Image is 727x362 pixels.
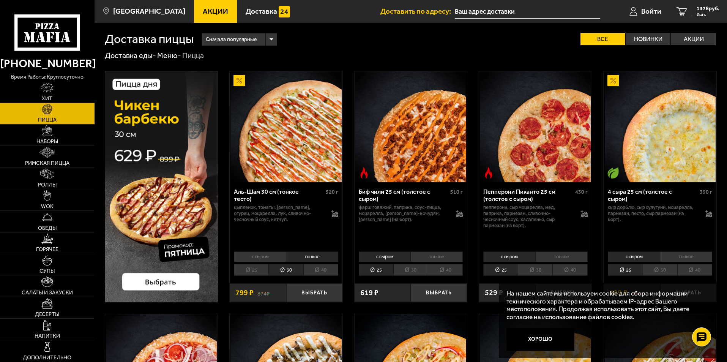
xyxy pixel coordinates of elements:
li: 25 [608,264,642,276]
div: 4 сыра 25 см (толстое с сыром) [608,188,698,202]
span: 520 г [326,189,338,195]
img: 4 сыра 25 см (толстое с сыром) [605,71,716,182]
div: Пицца [182,51,204,61]
span: Пицца [38,117,57,123]
li: 40 [303,264,338,276]
li: 40 [428,264,463,276]
span: 799 ₽ [235,289,254,297]
li: с сыром [608,251,660,262]
span: 619 ₽ [360,289,378,297]
img: Аль-Шам 30 см (тонкое тесто) [230,71,341,182]
li: тонкое [286,251,338,262]
div: Пепперони Пиканто 25 см (толстое с сыром) [483,188,573,202]
li: тонкое [410,251,463,262]
p: сыр дорблю, сыр сулугуни, моцарелла, пармезан, песто, сыр пармезан (на борт). [608,204,698,223]
li: 25 [359,264,393,276]
button: Выбрать [411,283,467,302]
li: 40 [677,264,712,276]
s: 874 ₽ [257,289,270,297]
span: 390 г [700,189,712,195]
span: Доставка [246,8,277,15]
li: с сыром [234,251,286,262]
a: АкционныйАль-Шам 30 см (тонкое тесто) [230,71,342,182]
p: На нашем сайте мы используем cookie для сбора информации технического характера и обрабатываем IP... [506,289,705,321]
span: Дополнительно [23,355,71,360]
img: Вегетарианское блюдо [607,167,619,179]
span: Доставить по адресу: [380,8,455,15]
span: Наборы [36,139,58,144]
span: Супы [39,269,55,274]
span: 430 г [575,189,588,195]
img: Акционный [607,75,619,86]
label: Все [580,33,625,45]
li: 25 [234,264,268,276]
button: Выбрать [286,283,342,302]
img: Острое блюдо [483,167,494,179]
p: пепперони, сыр Моцарелла, мед, паприка, пармезан, сливочно-чесночный соус, халапеньо, сыр пармеза... [483,204,573,229]
span: Римская пицца [25,161,69,166]
div: Биф чили 25 см (толстое с сыром) [359,188,449,202]
label: Акции [671,33,716,45]
span: Войти [641,8,661,15]
input: Ваш адрес доставки [455,5,600,19]
span: Сначала популярные [206,32,257,47]
a: АкционныйВегетарианское блюдо4 сыра 25 см (толстое с сыром) [604,71,716,182]
li: с сыром [483,251,535,262]
li: 30 [643,264,677,276]
li: 30 [393,264,428,276]
img: Биф чили 25 см (толстое с сыром) [355,71,466,182]
li: 25 [483,264,518,276]
a: Доставка еды- [105,51,156,60]
li: с сыром [359,251,411,262]
li: 40 [552,264,587,276]
span: 510 г [450,189,463,195]
li: 30 [268,264,303,276]
a: Меню- [157,51,181,60]
span: Акции [203,8,228,15]
li: тонкое [660,251,712,262]
span: 529 ₽ [485,289,503,297]
img: 15daf4d41897b9f0e9f617042186c801.svg [279,6,290,17]
span: Напитки [35,334,60,339]
span: 2 шт. [697,12,719,17]
img: Острое блюдо [358,167,370,179]
button: Хорошо [506,328,575,351]
div: Аль-Шам 30 см (тонкое тесто) [234,188,324,202]
span: WOK [41,204,54,209]
span: [GEOGRAPHIC_DATA] [113,8,185,15]
span: 1378 руб. [697,6,719,11]
span: Обеды [38,226,57,231]
p: цыпленок, томаты, [PERSON_NAME], огурец, моцарелла, лук, сливочно-чесночный соус, кетчуп. [234,204,324,223]
img: Пепперони Пиканто 25 см (толстое с сыром) [480,71,591,182]
img: Акционный [233,75,245,86]
a: Острое блюдоБиф чили 25 см (толстое с сыром) [355,71,467,182]
span: Горячее [36,247,58,252]
a: Острое блюдоПепперони Пиканто 25 см (толстое с сыром) [479,71,592,182]
li: 30 [518,264,552,276]
p: фарш говяжий, паприка, соус-пицца, моцарелла, [PERSON_NAME]-кочудян, [PERSON_NAME] (на борт). [359,204,449,223]
span: Десерты [35,312,59,317]
span: Хит [42,96,52,101]
label: Новинки [626,33,671,45]
li: тонкое [535,251,588,262]
span: Салаты и закуски [22,290,73,296]
span: Роллы [38,182,57,188]
h1: Доставка пиццы [105,33,194,45]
